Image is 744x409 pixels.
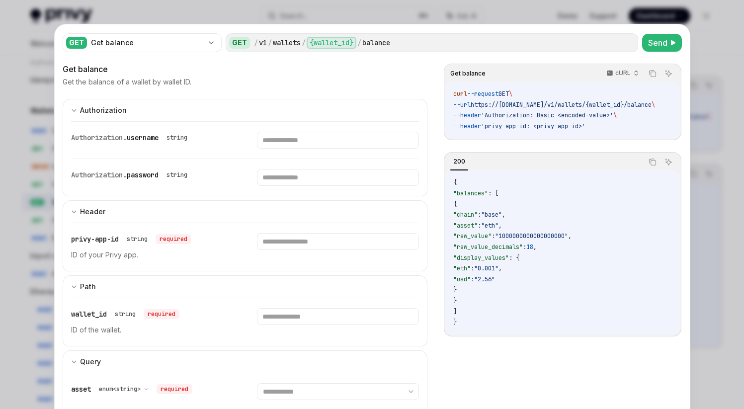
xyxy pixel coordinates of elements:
span: "usd" [453,275,471,283]
button: GETGet balance [63,32,222,53]
span: "base" [481,211,502,219]
span: : [471,275,474,283]
span: \ [652,101,655,109]
button: Send [642,34,682,52]
p: ID of the wallet. [71,324,233,336]
div: v1 [259,38,267,48]
span: https://[DOMAIN_NAME]/v1/wallets/{wallet_id}/balance [471,101,652,109]
div: wallets [273,38,301,48]
button: enum<string> [99,384,149,394]
span: : [523,243,526,251]
span: : [ [488,189,498,197]
button: Ask AI [662,67,675,80]
span: "display_values" [453,254,509,262]
span: --header [453,111,481,119]
span: "2.56" [474,275,495,283]
div: / [268,38,272,48]
span: enum<string> [99,385,141,393]
span: GET [498,90,509,98]
button: Copy the contents from the code block [646,156,659,168]
button: Ask AI [662,156,675,168]
span: "asset" [453,222,478,230]
span: , [533,243,537,251]
span: : [478,211,481,219]
p: cURL [615,69,631,77]
div: Header [80,206,105,218]
p: Get the balance of a wallet by wallet ID. [63,77,191,87]
span: --url [453,101,471,109]
span: , [498,264,502,272]
div: / [357,38,361,48]
div: GET [229,37,250,49]
span: "chain" [453,211,478,219]
button: expand input section [63,200,428,223]
div: required [156,234,191,244]
span: username [127,133,159,142]
div: wallet_id [71,308,179,320]
span: } [453,318,457,326]
div: Get balance [63,63,428,75]
button: expand input section [63,99,428,121]
div: balance [362,38,390,48]
div: Authorization.username [71,132,191,144]
div: / [254,38,258,48]
span: 'privy-app-id: <privy-app-id>' [481,122,585,130]
span: : [478,222,481,230]
span: privy-app-id [71,235,119,244]
div: 200 [450,156,468,167]
span: "1000000000000000000" [495,232,568,240]
span: "eth" [481,222,498,230]
button: Copy the contents from the code block [646,67,659,80]
span: , [568,232,572,240]
span: 'Authorization: Basic <encoded-value>' [481,111,613,119]
span: "0.001" [474,264,498,272]
span: } [453,297,457,305]
span: 18 [526,243,533,251]
button: expand input section [63,275,428,298]
div: privy-app-id [71,233,191,245]
span: "raw_value" [453,232,492,240]
span: curl [453,90,467,98]
span: Send [648,37,667,49]
span: { [453,200,457,208]
span: Authorization. [71,170,127,179]
span: --header [453,122,481,130]
button: expand input section [63,350,428,373]
div: Path [80,281,96,293]
span: Get balance [450,70,486,78]
div: required [157,384,192,394]
button: cURL [601,65,643,82]
div: Authorization [80,104,127,116]
span: \ [613,111,617,119]
span: ] [453,308,457,316]
span: : { [509,254,519,262]
div: Get balance [91,38,203,48]
div: GET [66,37,87,49]
span: Authorization. [71,133,127,142]
p: ID of your Privy app. [71,249,233,261]
span: , [498,222,502,230]
span: "eth" [453,264,471,272]
span: "raw_value_decimals" [453,243,523,251]
span: : [492,232,495,240]
span: { [453,178,457,186]
span: \ [509,90,512,98]
span: --request [467,90,498,98]
div: / [302,38,306,48]
span: , [502,211,505,219]
span: } [453,286,457,294]
span: asset [71,385,91,394]
div: required [144,309,179,319]
div: Authorization.password [71,169,191,181]
div: asset [71,383,192,395]
span: password [127,170,159,179]
span: wallet_id [71,310,107,319]
span: : [471,264,474,272]
span: "balances" [453,189,488,197]
div: Query [80,356,101,368]
div: {wallet_id} [307,37,356,49]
